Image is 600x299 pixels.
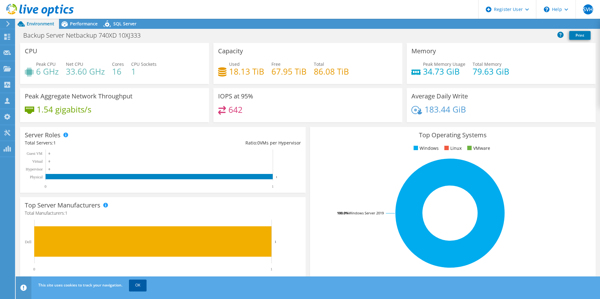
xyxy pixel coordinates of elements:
h3: Top Server Manufacturers [25,202,100,209]
h4: 642 [228,106,243,113]
text: 1 [276,176,277,179]
tspan: 100.0% [337,211,349,215]
h4: 34.73 GiB [423,68,465,75]
h3: CPU [25,48,37,55]
text: Physical [30,175,43,179]
span: Total Memory [473,61,501,67]
text: 1 [271,267,272,271]
h3: Memory [411,48,436,55]
text: 0 [49,160,50,163]
text: 1 [272,184,274,189]
text: 0 [49,152,50,155]
h4: 33.60 GHz [66,68,105,75]
div: Ratio: VMs per Hypervisor [163,139,301,146]
svg: \n [544,7,549,12]
h4: 16 [112,68,124,75]
h4: Total Manufacturers: [25,210,301,217]
text: Hypervisor [26,167,43,171]
tspan: Windows Server 2019 [349,211,384,215]
span: Net CPU [66,61,83,67]
text: 1 [275,240,276,244]
h1: Backup Server Netbackup 740XD 10XJ333 [20,32,150,39]
h4: 1.54 gigabits/s [37,106,91,113]
text: 0 [45,184,46,189]
span: Peak CPU [36,61,56,67]
span: SQL Server [113,21,137,27]
h4: 86.08 TiB [314,68,349,75]
h3: IOPS at 95% [218,93,253,100]
span: Peak Memory Usage [423,61,465,67]
text: Dell [25,240,31,244]
span: Total [314,61,324,67]
span: This site uses cookies to track your navigation. [38,282,122,288]
h4: 67.95 TiB [271,68,307,75]
h4: 183.44 GiB [425,106,466,113]
span: Cores [112,61,124,67]
h3: Top Operating Systems [315,132,591,139]
div: Total Servers: [25,139,163,146]
text: Virtual [32,159,43,164]
span: 0 [257,140,260,146]
h3: Capacity [218,48,243,55]
span: Performance [70,21,98,27]
h4: 1 [131,68,157,75]
li: Windows [412,145,439,152]
text: 0 [33,267,35,271]
h3: Average Daily Write [411,93,468,100]
span: 1 [53,140,56,146]
h4: 79.63 GiB [473,68,509,75]
h3: Peak Aggregate Network Throughput [25,93,132,100]
h3: Server Roles [25,132,61,139]
text: Guest VM [27,151,42,156]
span: Environment [27,21,54,27]
li: Linux [443,145,462,152]
span: Free [271,61,281,67]
span: 1 [65,210,67,216]
li: VMware [466,145,490,152]
h4: 6 GHz [36,68,59,75]
a: Print [569,31,591,40]
span: CPU Sockets [131,61,157,67]
h4: 18.13 TiB [229,68,264,75]
span: Used [229,61,240,67]
span: SVH [583,4,593,14]
a: OK [129,280,147,291]
text: 0 [49,168,50,171]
